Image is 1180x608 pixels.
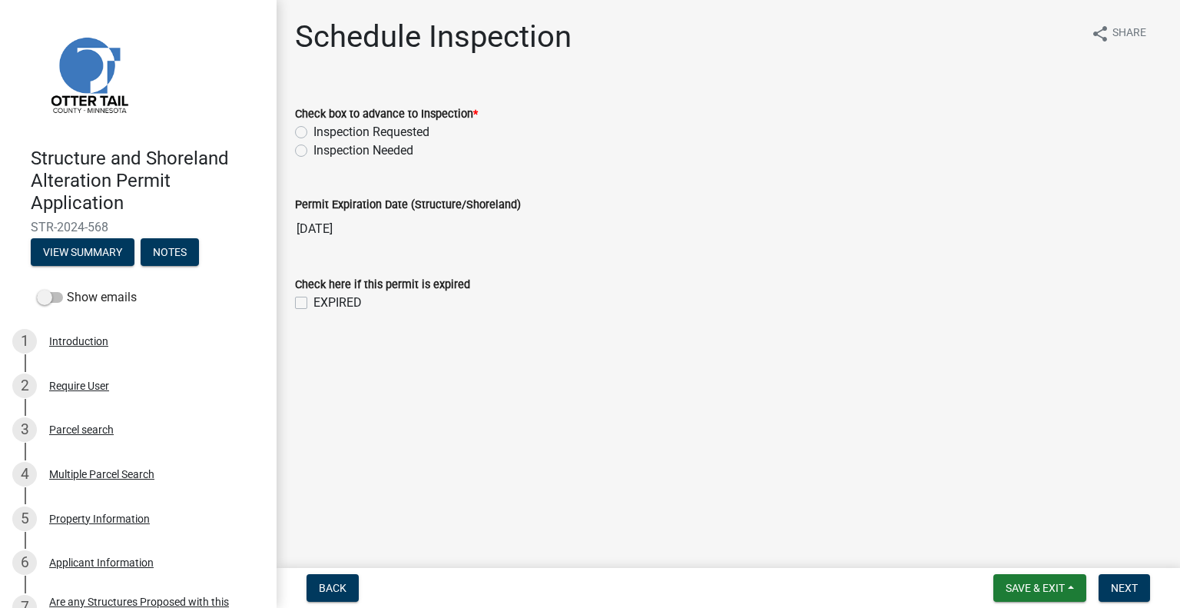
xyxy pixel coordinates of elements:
[295,280,470,291] label: Check here if this permit is expired
[31,238,134,266] button: View Summary
[12,507,37,531] div: 5
[49,380,109,391] div: Require User
[1111,582,1138,594] span: Next
[1099,574,1150,602] button: Next
[49,424,114,435] div: Parcel search
[49,557,154,568] div: Applicant Information
[295,200,521,211] label: Permit Expiration Date (Structure/Shoreland)
[1079,18,1158,48] button: shareShare
[12,329,37,354] div: 1
[37,288,137,307] label: Show emails
[313,123,429,141] label: Inspection Requested
[313,294,362,312] label: EXPIRED
[49,513,150,524] div: Property Information
[49,469,154,480] div: Multiple Parcel Search
[31,220,246,234] span: STR-2024-568
[141,238,199,266] button: Notes
[1006,582,1065,594] span: Save & Exit
[313,141,413,160] label: Inspection Needed
[12,462,37,487] div: 4
[319,582,346,594] span: Back
[993,574,1086,602] button: Save & Exit
[295,18,572,55] h1: Schedule Inspection
[1112,25,1146,43] span: Share
[307,574,359,602] button: Back
[31,148,264,214] h4: Structure and Shoreland Alteration Permit Application
[31,248,134,260] wm-modal-confirm: Summary
[1091,25,1109,43] i: share
[31,16,146,131] img: Otter Tail County, Minnesota
[12,417,37,442] div: 3
[49,336,108,347] div: Introduction
[141,248,199,260] wm-modal-confirm: Notes
[295,109,478,120] label: Check box to advance to Inspection
[12,550,37,575] div: 6
[12,374,37,398] div: 2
